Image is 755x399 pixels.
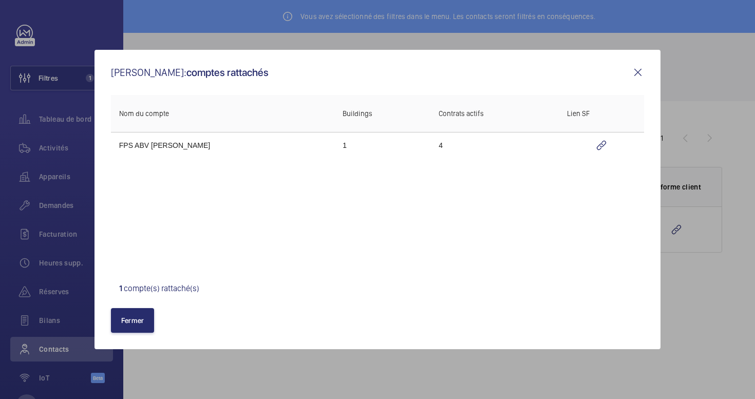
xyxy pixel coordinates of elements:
[119,109,169,118] span: Nom du compte
[111,67,632,78] p: [PERSON_NAME]:
[186,66,269,79] span: comptes rattachés
[343,109,372,118] span: Buildings
[567,109,590,118] span: Lien SF
[111,308,155,333] button: Fermer
[334,132,430,159] td: 1
[111,132,334,159] td: FPS ABV [PERSON_NAME]
[124,283,199,293] span: compte(s) rattaché(s)
[119,283,122,293] span: 1
[439,109,484,118] span: Contrats actifs
[430,132,559,159] td: 4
